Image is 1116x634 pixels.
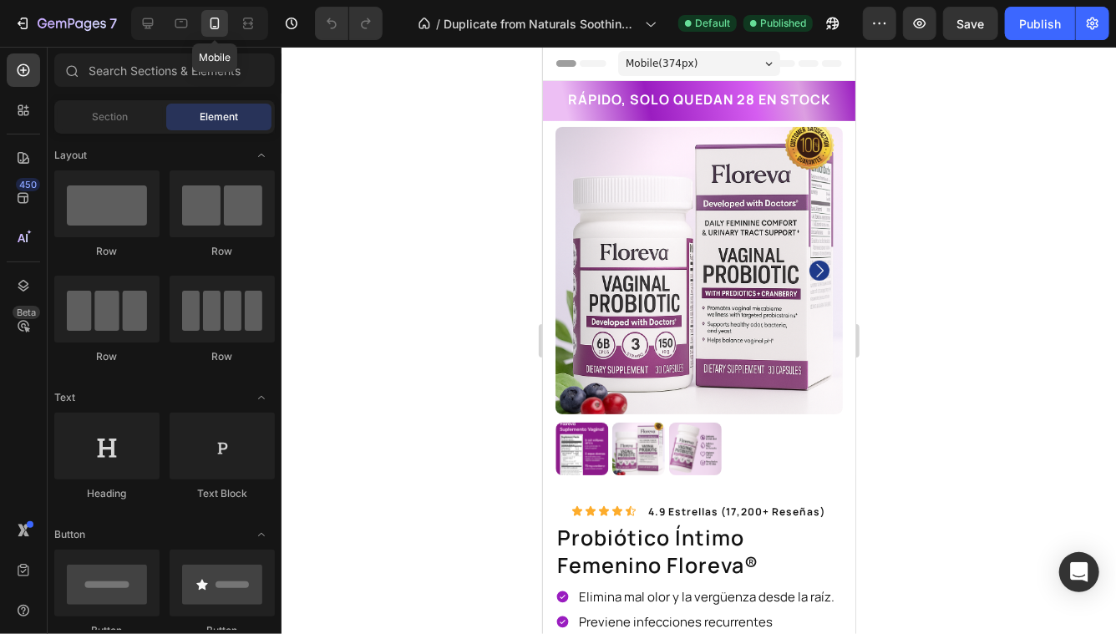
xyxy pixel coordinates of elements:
[170,244,275,259] div: Row
[54,390,75,405] span: Text
[54,244,160,259] div: Row
[13,306,40,319] div: Beta
[109,13,117,33] p: 7
[957,17,985,31] span: Save
[436,15,440,33] span: /
[1059,552,1099,592] div: Open Intercom Messenger
[760,16,806,31] span: Published
[54,53,275,87] input: Search Sections & Elements
[54,486,160,501] div: Heading
[16,178,40,191] div: 450
[7,7,124,40] button: 7
[93,109,129,124] span: Section
[54,527,85,542] span: Button
[248,142,275,169] span: Toggle open
[200,109,238,124] span: Element
[444,15,638,33] span: Duplicate from Naturals Soothing Cream New LP | WIP
[695,16,730,31] span: Default
[170,349,275,364] div: Row
[543,47,855,634] iframe: Design area
[1019,15,1061,33] div: Publish
[943,7,998,40] button: Save
[54,349,160,364] div: Row
[315,7,383,40] div: Undo/Redo
[54,148,87,163] span: Layout
[248,384,275,411] span: Toggle open
[170,486,275,501] div: Text Block
[248,521,275,548] span: Toggle open
[1005,7,1075,40] button: Publish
